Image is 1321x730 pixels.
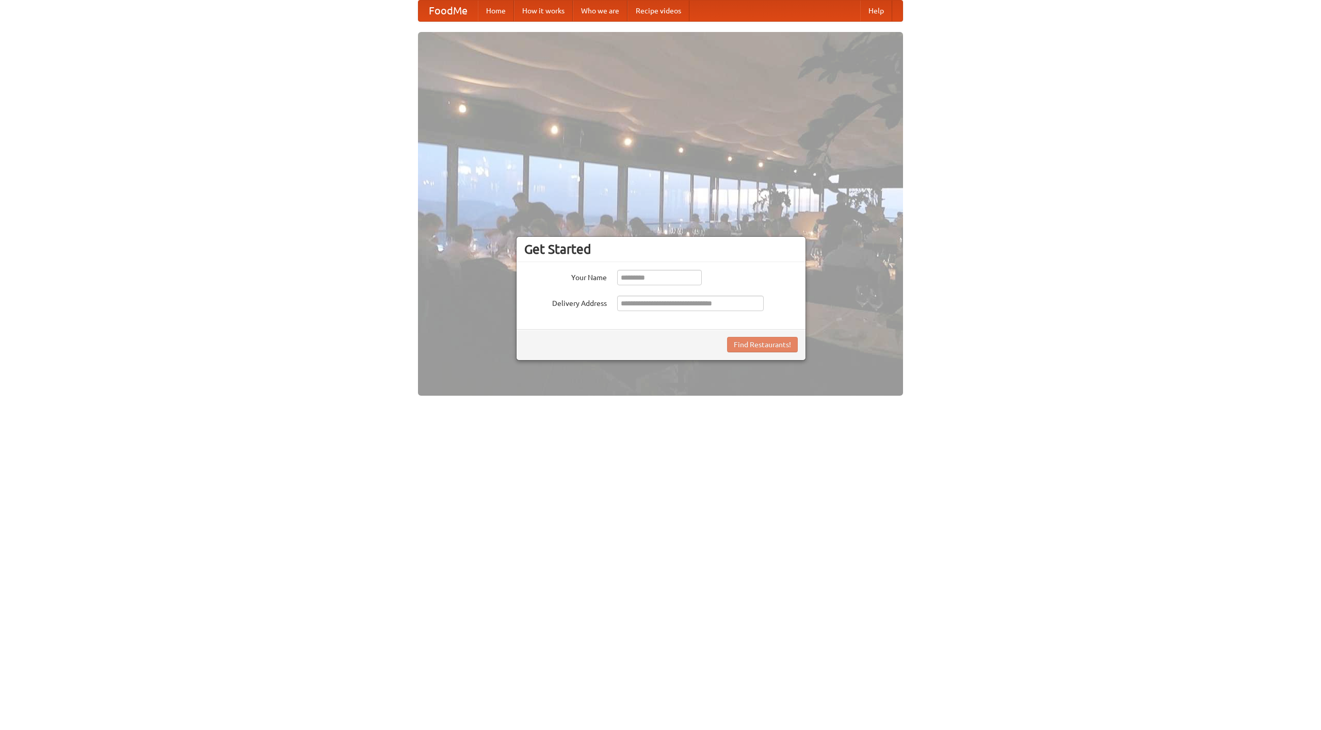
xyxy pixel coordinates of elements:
h3: Get Started [524,241,798,257]
a: Recipe videos [627,1,689,21]
label: Delivery Address [524,296,607,309]
a: FoodMe [418,1,478,21]
a: How it works [514,1,573,21]
a: Home [478,1,514,21]
a: Who we are [573,1,627,21]
button: Find Restaurants! [727,337,798,352]
label: Your Name [524,270,607,283]
a: Help [860,1,892,21]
